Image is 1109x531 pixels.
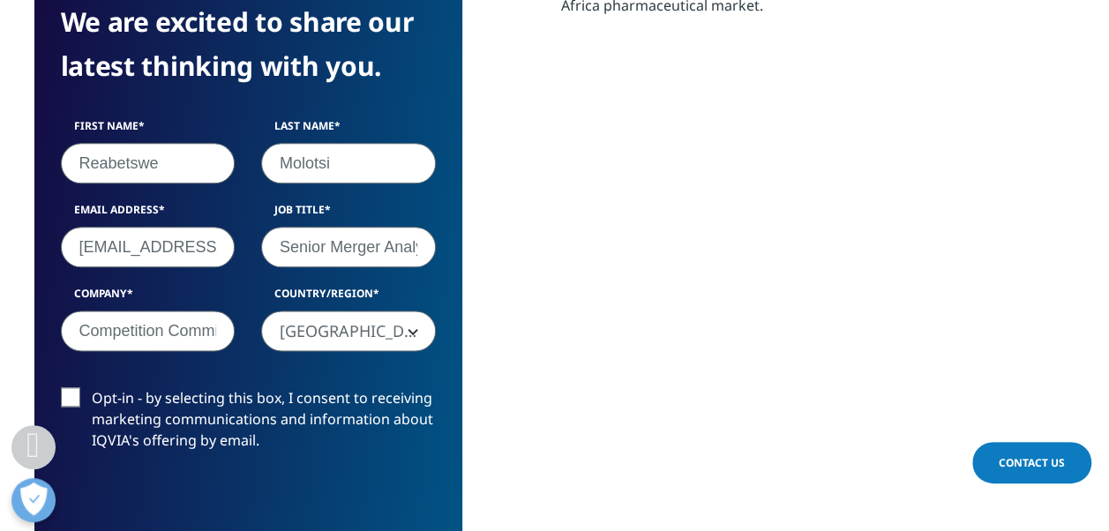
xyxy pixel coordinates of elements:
[11,478,56,522] button: Open Preferences
[262,311,435,352] span: South Africa
[61,118,236,143] label: First Name
[61,286,236,310] label: Company
[261,310,436,351] span: South Africa
[61,202,236,227] label: Email Address
[261,202,436,227] label: Job Title
[261,286,436,310] label: Country/Region
[61,387,436,460] label: Opt-in - by selecting this box, I consent to receiving marketing communications and information a...
[999,455,1065,470] span: Contact Us
[261,118,436,143] label: Last Name
[972,442,1091,483] a: Contact Us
